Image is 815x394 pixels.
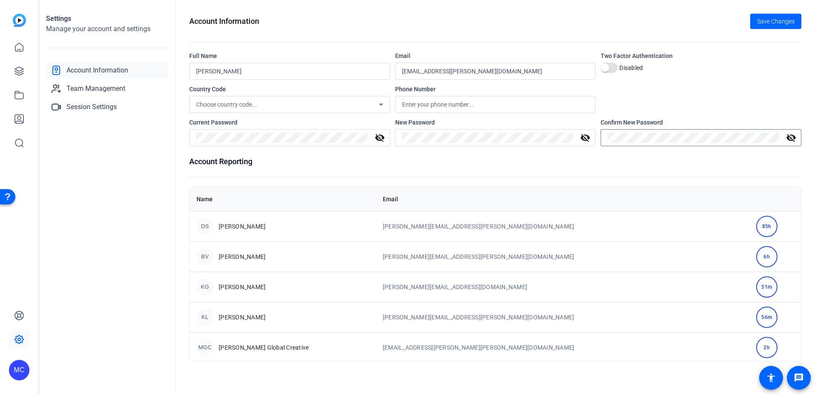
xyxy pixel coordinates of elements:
h1: Account Reporting [189,156,801,168]
th: Name [190,187,376,211]
button: Save Changes [750,14,801,29]
div: MGC [197,339,214,356]
span: Session Settings [66,102,117,112]
div: Confirm New Password [601,118,801,127]
label: Disabled [618,64,643,72]
div: Two Factor Authentication [601,52,801,60]
div: 85h [756,216,777,237]
a: Account Information [46,62,168,79]
div: KL [197,309,214,326]
h2: Manage your account and settings [46,24,168,34]
td: [PERSON_NAME][EMAIL_ADDRESS][PERSON_NAME][DOMAIN_NAME] [376,241,749,272]
div: New Password [395,118,596,127]
div: 6h [756,246,777,267]
div: MC [9,360,29,380]
span: Save Changes [757,17,795,26]
a: Team Management [46,80,168,97]
span: [PERSON_NAME] [219,283,266,291]
div: 2h [756,337,777,358]
input: Enter your phone number... [402,99,589,110]
div: 56m [756,307,777,328]
th: Email [376,187,749,211]
mat-icon: accessibility [766,373,776,383]
div: Email [395,52,596,60]
div: Current Password [189,118,390,127]
span: [PERSON_NAME] Global Creative [219,343,309,352]
td: [EMAIL_ADDRESS][PERSON_NAME][PERSON_NAME][DOMAIN_NAME] [376,332,749,362]
div: KG [197,278,214,295]
div: Phone Number [395,85,596,93]
td: [PERSON_NAME][EMAIL_ADDRESS][PERSON_NAME][DOMAIN_NAME] [376,302,749,332]
input: Enter your email... [402,66,589,76]
h1: Account Information [189,15,259,27]
td: [PERSON_NAME][EMAIL_ADDRESS][DOMAIN_NAME] [376,272,749,302]
div: 51m [756,276,777,298]
span: [PERSON_NAME] [219,252,266,261]
mat-icon: visibility_off [781,133,801,143]
div: DS [197,218,214,235]
span: Choose country code... [196,101,257,108]
img: blue-gradient.svg [13,14,26,27]
mat-icon: visibility_off [575,133,595,143]
span: Account Information [66,65,128,75]
td: [PERSON_NAME][EMAIL_ADDRESS][PERSON_NAME][DOMAIN_NAME] [376,211,749,241]
span: Team Management [66,84,125,94]
input: Enter your name... [196,66,383,76]
div: Full Name [189,52,390,60]
div: Country Code [189,85,390,93]
span: [PERSON_NAME] [219,313,266,322]
a: Session Settings [46,98,168,116]
mat-icon: visibility_off [370,133,390,143]
span: [PERSON_NAME] [219,222,266,231]
h1: Settings [46,14,168,24]
mat-icon: message [794,373,804,383]
div: BV [197,248,214,265]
